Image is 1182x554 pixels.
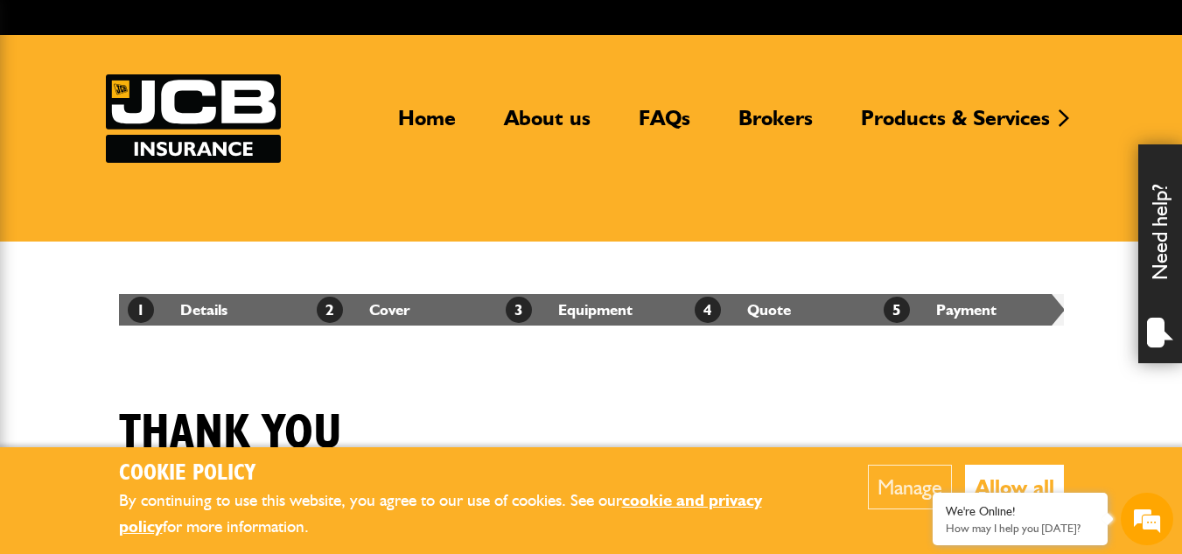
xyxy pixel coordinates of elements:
[317,297,343,323] span: 2
[106,74,281,163] a: JCB Insurance Services
[287,9,329,51] div: Minimize live chat window
[725,105,826,145] a: Brokers
[695,300,791,319] a: 4Quote
[626,105,703,145] a: FAQs
[1138,144,1182,363] div: Need help?
[238,430,318,453] em: Start Chat
[317,300,410,319] a: 2Cover
[23,265,319,304] input: Enter your phone number
[868,465,952,509] button: Manage
[385,105,469,145] a: Home
[119,490,762,537] a: cookie and privacy policy
[128,300,227,319] a: 1Details
[128,297,154,323] span: 1
[884,297,910,323] span: 5
[695,297,721,323] span: 4
[23,214,319,252] input: Enter your email address
[506,297,532,323] span: 3
[946,504,1095,519] div: We're Online!
[491,105,604,145] a: About us
[23,317,319,415] textarea: Type your message and hit 'Enter'
[30,97,73,122] img: d_20077148190_company_1631870298795_20077148190
[506,300,633,319] a: 3Equipment
[946,522,1095,535] p: How may I help you today?
[119,404,342,463] h1: Thank you
[965,465,1064,509] button: Allow all
[119,487,815,541] p: By continuing to use this website, you agree to our use of cookies. See our for more information.
[106,74,281,163] img: JCB Insurance Services logo
[848,105,1063,145] a: Products & Services
[91,98,294,121] div: Chat with us now
[23,162,319,200] input: Enter your last name
[119,460,815,487] h2: Cookie Policy
[875,294,1064,326] li: Payment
